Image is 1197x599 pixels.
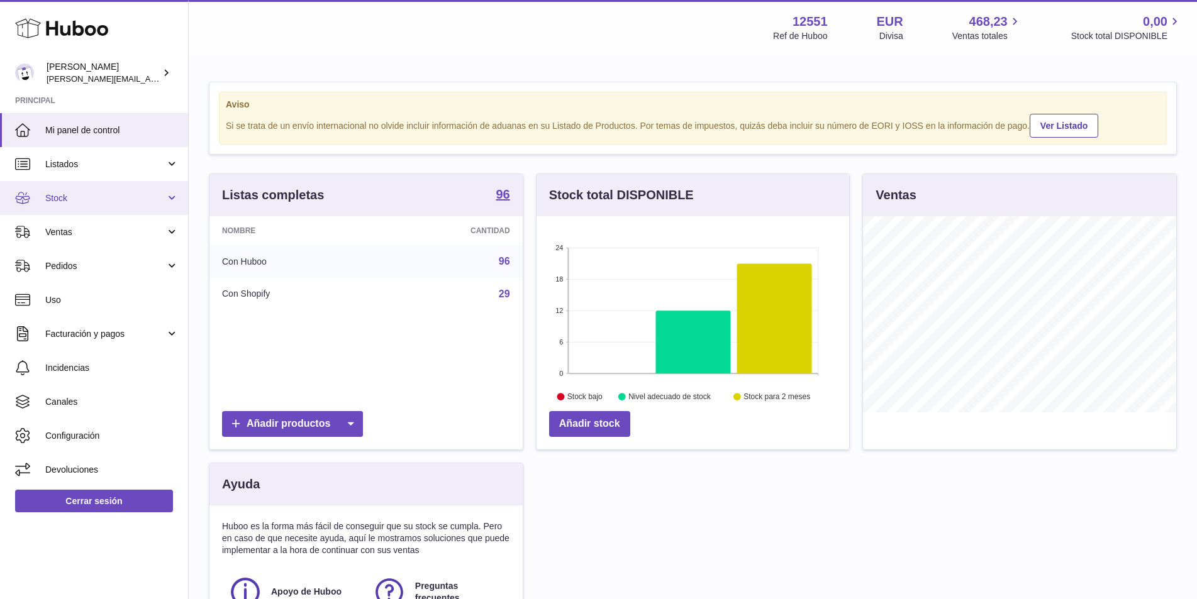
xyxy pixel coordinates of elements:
[45,294,179,306] span: Uso
[549,411,630,437] a: Añadir stock
[45,260,165,272] span: Pedidos
[743,393,810,402] text: Stock para 2 meses
[496,188,509,203] a: 96
[952,30,1022,42] span: Ventas totales
[271,586,342,598] span: Apoyo de Huboo
[879,30,903,42] div: Divisa
[376,216,522,245] th: Cantidad
[222,476,260,493] h3: Ayuda
[45,158,165,170] span: Listados
[793,13,828,30] strong: 12551
[773,30,827,42] div: Ref de Huboo
[45,464,179,476] span: Devoluciones
[45,430,179,442] span: Configuración
[209,278,376,310] td: Con Shopify
[499,289,510,299] a: 29
[15,63,34,82] img: gerardo.montoiro@cleverenterprise.es
[1071,30,1182,42] span: Stock total DISPONIBLE
[45,192,165,204] span: Stock
[45,396,179,408] span: Canales
[47,74,320,84] span: [PERSON_NAME][EMAIL_ADDRESS][PERSON_NAME][DOMAIN_NAME]
[15,490,173,512] a: Cerrar sesión
[499,256,510,267] a: 96
[555,307,563,314] text: 12
[45,362,179,374] span: Incidencias
[555,244,563,251] text: 24
[1030,114,1098,138] a: Ver Listado
[45,328,165,340] span: Facturación y pagos
[1143,13,1167,30] span: 0,00
[952,13,1022,42] a: 468,23 Ventas totales
[877,13,903,30] strong: EUR
[559,338,563,346] text: 6
[47,61,160,85] div: [PERSON_NAME]
[969,13,1008,30] span: 468,23
[567,393,603,402] text: Stock bajo
[555,275,563,283] text: 18
[209,245,376,278] td: Con Huboo
[549,187,694,204] h3: Stock total DISPONIBLE
[226,99,1160,111] strong: Aviso
[876,187,916,204] h3: Ventas
[1071,13,1182,42] a: 0,00 Stock total DISPONIBLE
[45,226,165,238] span: Ventas
[45,124,179,136] span: Mi panel de control
[222,520,510,556] p: Huboo es la forma más fácil de conseguir que su stock se cumpla. Pero en caso de que necesite ayu...
[496,188,509,201] strong: 96
[222,411,363,437] a: Añadir productos
[628,393,711,402] text: Nivel adecuado de stock
[226,112,1160,138] div: Si se trata de un envío internacional no olvide incluir información de aduanas en su Listado de P...
[209,216,376,245] th: Nombre
[222,187,324,204] h3: Listas completas
[559,370,563,377] text: 0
